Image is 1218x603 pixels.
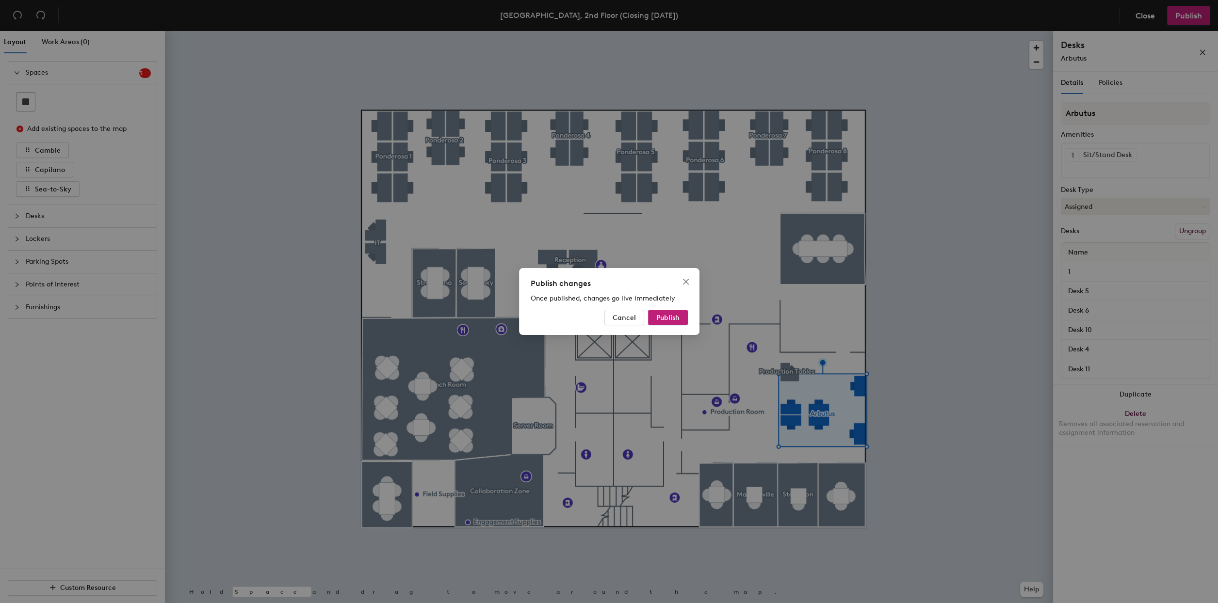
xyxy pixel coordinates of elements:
span: Once published, changes go live immediately [531,294,675,302]
button: Publish [648,310,688,325]
button: Cancel [604,310,644,325]
div: Publish changes [531,278,688,289]
span: Publish [656,314,680,322]
button: Close [678,274,694,289]
span: Cancel [613,314,636,322]
span: Close [678,278,694,286]
span: close [682,278,690,286]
